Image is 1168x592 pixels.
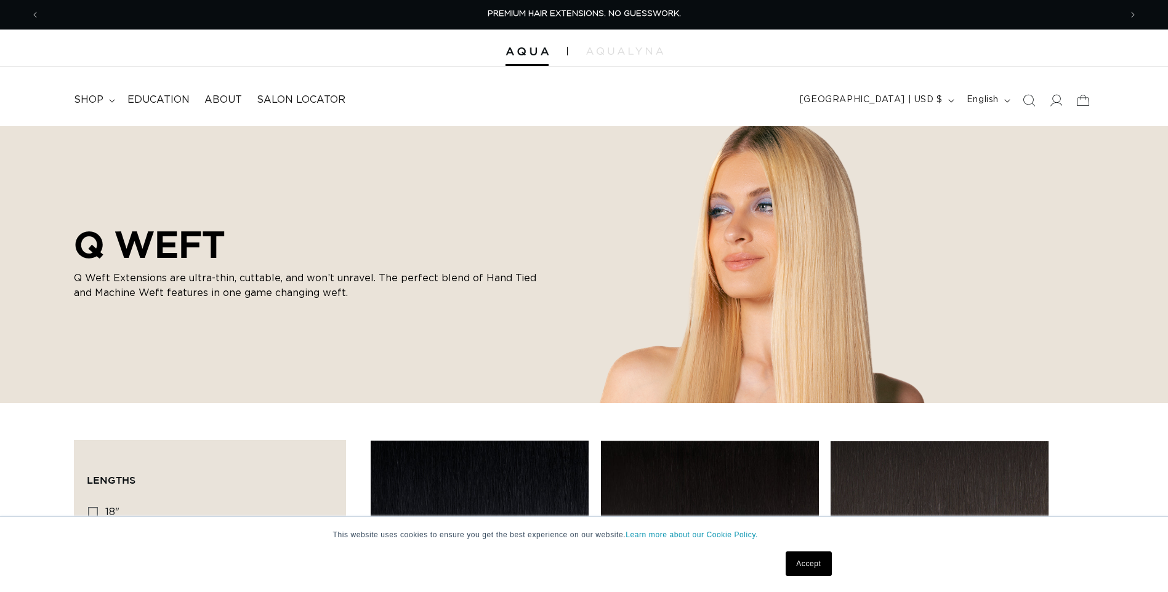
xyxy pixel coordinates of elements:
[792,89,959,112] button: [GEOGRAPHIC_DATA] | USD $
[74,223,542,266] h2: Q WEFT
[626,530,758,539] a: Learn more about our Cookie Policy.
[66,86,120,114] summary: shop
[786,551,831,576] a: Accept
[87,474,135,486] span: Lengths
[105,507,119,517] span: 18"
[74,271,542,300] p: Q Weft Extensions are ultra-thin, cuttable, and won’t unravel. The perfect blend of Hand Tied and...
[22,3,49,26] button: Previous announcement
[249,86,353,114] a: Salon Locator
[257,94,345,106] span: Salon Locator
[1119,3,1146,26] button: Next announcement
[127,94,190,106] span: Education
[197,86,249,114] a: About
[967,94,999,106] span: English
[333,529,836,540] p: This website uses cookies to ensure you get the best experience on our website.
[488,10,681,18] span: PREMIUM HAIR EXTENSIONS. NO GUESSWORK.
[959,89,1015,112] button: English
[1015,87,1042,114] summary: Search
[800,94,943,106] span: [GEOGRAPHIC_DATA] | USD $
[586,47,663,55] img: aqualyna.com
[120,86,197,114] a: Education
[204,94,242,106] span: About
[87,453,333,497] summary: Lengths (0 selected)
[505,47,549,56] img: Aqua Hair Extensions
[74,94,103,106] span: shop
